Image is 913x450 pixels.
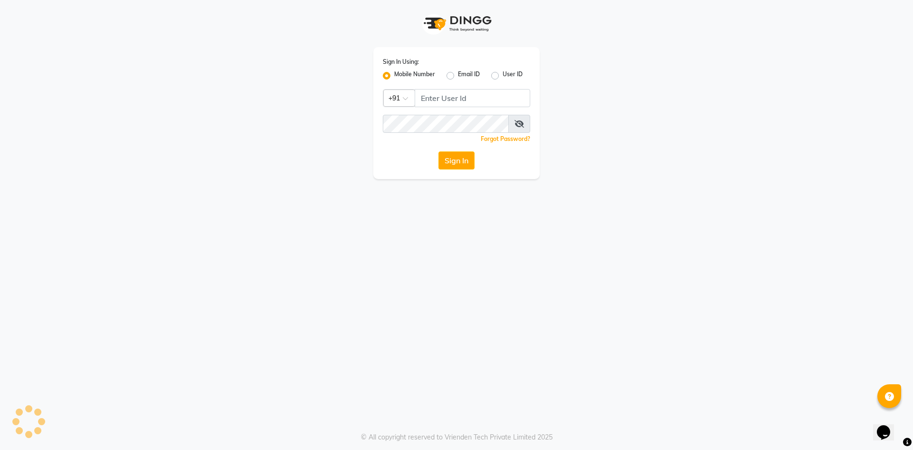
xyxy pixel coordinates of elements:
input: Username [383,115,509,133]
img: logo1.svg [418,10,495,38]
label: Mobile Number [394,70,435,81]
a: Forgot Password? [481,135,530,142]
iframe: chat widget [873,412,903,440]
label: User ID [503,70,523,81]
input: Username [415,89,530,107]
label: Sign In Using: [383,58,419,66]
label: Email ID [458,70,480,81]
button: Sign In [438,151,475,170]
